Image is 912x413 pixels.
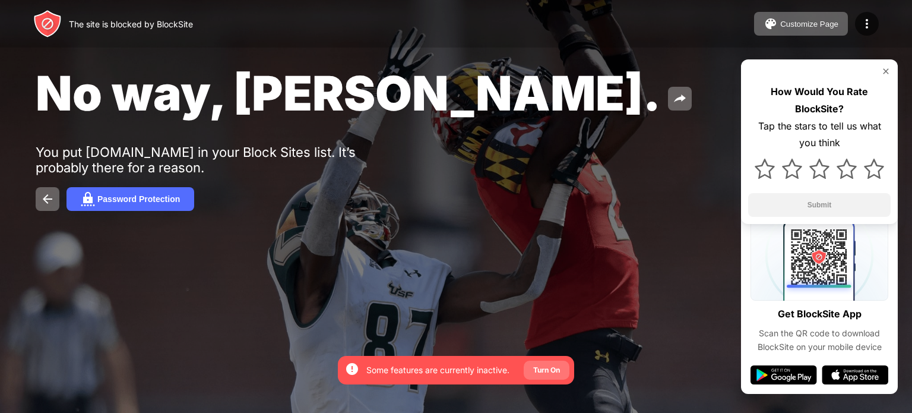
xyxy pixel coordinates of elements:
img: menu-icon.svg [860,17,874,31]
div: Some features are currently inactive. [366,364,509,376]
img: error-circle-white.svg [345,362,359,376]
img: google-play.svg [750,365,817,384]
img: star.svg [837,159,857,179]
span: No way, [PERSON_NAME]. [36,64,661,122]
div: How Would You Rate BlockSite? [748,83,891,118]
div: Password Protection [97,194,180,204]
div: Turn On [533,364,560,376]
img: star.svg [755,159,775,179]
img: star.svg [809,159,829,179]
img: password.svg [81,192,95,206]
img: star.svg [782,159,802,179]
div: Tap the stars to tell us what you think [748,118,891,152]
button: Password Protection [66,187,194,211]
div: Customize Page [780,20,838,29]
div: The site is blocked by BlockSite [69,19,193,29]
img: rate-us-close.svg [881,67,891,76]
button: Submit [748,193,891,217]
img: back.svg [40,192,55,206]
img: header-logo.svg [33,10,62,38]
div: Scan the QR code to download BlockSite on your mobile device [750,327,888,354]
div: You put [DOMAIN_NAME] in your Block Sites list. It’s probably there for a reason. [36,144,403,175]
div: Get BlockSite App [778,305,862,323]
img: share.svg [673,92,687,106]
button: Customize Page [754,12,848,36]
img: star.svg [864,159,884,179]
img: app-store.svg [822,365,888,384]
img: pallet.svg [764,17,778,31]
